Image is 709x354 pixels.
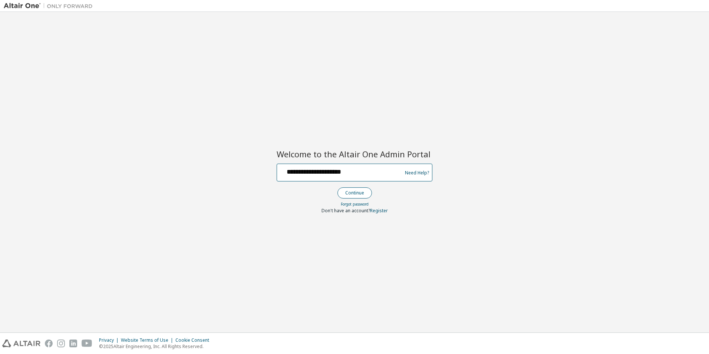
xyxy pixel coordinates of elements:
a: Forgot password [341,201,369,207]
a: Need Help? [405,173,429,173]
p: © 2025 Altair Engineering, Inc. All Rights Reserved. [99,343,214,350]
img: Altair One [4,2,96,10]
a: Register [370,207,388,214]
img: youtube.svg [82,340,92,347]
h2: Welcome to the Altair One Admin Portal [277,149,432,159]
img: instagram.svg [57,340,65,347]
img: linkedin.svg [69,340,77,347]
span: Don't have an account? [321,207,370,214]
button: Continue [337,187,372,199]
div: Website Terms of Use [121,337,175,343]
img: facebook.svg [45,340,53,347]
div: Privacy [99,337,121,343]
div: Cookie Consent [175,337,214,343]
img: altair_logo.svg [2,340,40,347]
